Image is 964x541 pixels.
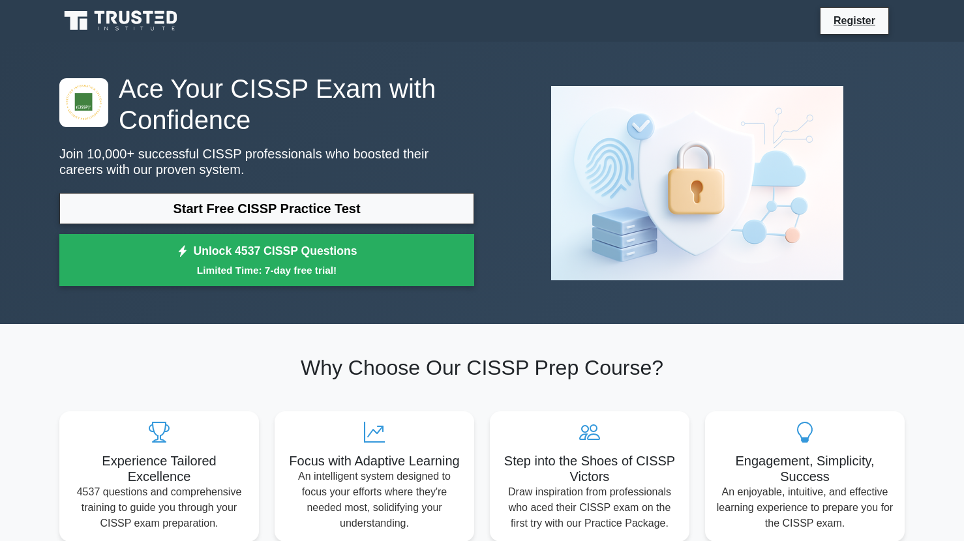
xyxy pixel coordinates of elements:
[59,234,474,286] a: Unlock 4537 CISSP QuestionsLimited Time: 7-day free trial!
[59,73,474,136] h1: Ace Your CISSP Exam with Confidence
[76,263,458,278] small: Limited Time: 7-day free trial!
[285,469,464,531] p: An intelligent system designed to focus your efforts where they're needed most, solidifying your ...
[59,355,905,380] h2: Why Choose Our CISSP Prep Course?
[70,484,249,531] p: 4537 questions and comprehensive training to guide you through your CISSP exam preparation.
[285,453,464,469] h5: Focus with Adaptive Learning
[59,146,474,177] p: Join 10,000+ successful CISSP professionals who boosted their careers with our proven system.
[541,76,854,291] img: CISSP Preview
[826,12,883,29] a: Register
[715,453,894,484] h5: Engagement, Simplicity, Success
[500,453,679,484] h5: Step into the Shoes of CISSP Victors
[70,453,249,484] h5: Experience Tailored Excellence
[59,193,474,224] a: Start Free CISSP Practice Test
[500,484,679,531] p: Draw inspiration from professionals who aced their CISSP exam on the first try with our Practice ...
[715,484,894,531] p: An enjoyable, intuitive, and effective learning experience to prepare you for the CISSP exam.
